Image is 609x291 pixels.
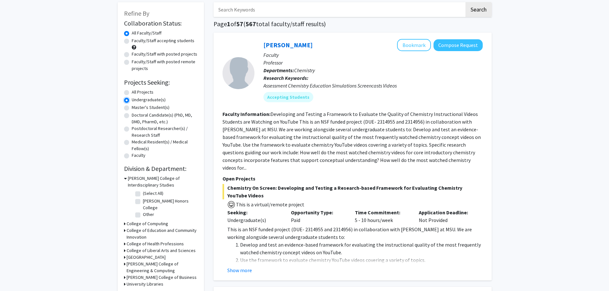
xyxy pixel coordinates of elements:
[263,92,313,102] mat-chip: Accepting Students
[127,281,163,287] h3: University Libraries
[127,247,196,254] h3: College of Liberal Arts and Sciences
[227,209,282,216] p: Seeking:
[143,198,196,211] label: [PERSON_NAME] Honors College
[124,19,198,27] h2: Collaboration Status:
[132,30,161,36] label: All Faculty/Staff
[240,256,483,264] li: Use the framework to evaluate chemistry YouTube videos covering a variety of topics.
[124,9,149,17] span: Refine By
[433,39,483,51] button: Compose Request to Deborah Herrington
[127,261,198,274] h3: [PERSON_NAME] College of Engineering & Computing
[124,79,198,86] h2: Projects Seeking:
[127,241,184,247] h3: College of Health Professions
[132,51,197,57] label: Faculty/Staff with posted projects
[240,241,483,256] li: Develop and test an evidence-based framework for evaluating the instructional quality of the most...
[5,262,27,286] iframe: Chat
[227,266,252,274] button: Show more
[465,2,492,17] button: Search
[132,125,198,139] label: Postdoctoral Researcher(s) / Research Staff
[227,216,282,224] div: Undergraduate(s)
[214,20,492,28] h1: Page of ( total faculty/staff results)
[355,209,409,216] p: Time Commitment:
[143,211,154,218] label: Other
[227,20,230,28] span: 1
[235,201,304,208] span: This is a virtual/remote project
[127,274,197,281] h3: [PERSON_NAME] College of Business
[127,227,198,241] h3: College of Education and Community Innovation
[124,165,198,172] h2: Division & Department:
[227,226,483,241] p: This is an NSF funded project (DUE- 2314955 and 2314956) in collaboration with [PERSON_NAME] at M...
[397,39,431,51] button: Add Deborah Herrington to Bookmarks
[223,111,270,117] b: Faculty Information:
[127,254,166,261] h3: [GEOGRAPHIC_DATA]
[127,220,168,227] h3: College of Computing
[263,67,294,73] b: Departments:
[263,82,483,89] div: Assessment Chemistry Education Simulations Screencasts Videos
[223,111,481,171] fg-read-more: Developing and Testing a Framework to Evaluate the Quality of Chemistry Instructional Videos Stud...
[132,139,198,152] label: Medical Resident(s) / Medical Fellow(s)
[132,96,166,103] label: Undergraduate(s)
[132,152,145,159] label: Faculty
[263,51,483,59] p: Faculty
[263,41,313,49] a: [PERSON_NAME]
[419,209,473,216] p: Application Deadline:
[236,20,243,28] span: 57
[286,209,350,224] div: Paid
[132,104,169,111] label: Master's Student(s)
[223,175,483,182] p: Open Projects
[132,89,153,96] label: All Projects
[350,209,414,224] div: 5 - 10 hours/week
[143,190,163,197] label: (Select All)
[294,67,315,73] span: Chemistry
[128,175,198,188] h3: [PERSON_NAME] College of Interdisciplinary Studies
[132,112,198,125] label: Doctoral Candidate(s) (PhD, MD, DMD, PharmD, etc.)
[214,2,465,17] input: Search Keywords
[263,75,308,81] b: Research Keywords:
[223,184,483,199] span: Chemistry On Screen: Developing and Testing a Research-based Framework for Evaluating Chemistry Y...
[132,37,194,44] label: Faculty/Staff accepting students
[291,209,345,216] p: Opportunity Type:
[246,20,256,28] span: 567
[132,58,198,72] label: Faculty/Staff with posted remote projects
[263,59,483,66] p: Professor
[414,209,478,224] div: Not Provided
